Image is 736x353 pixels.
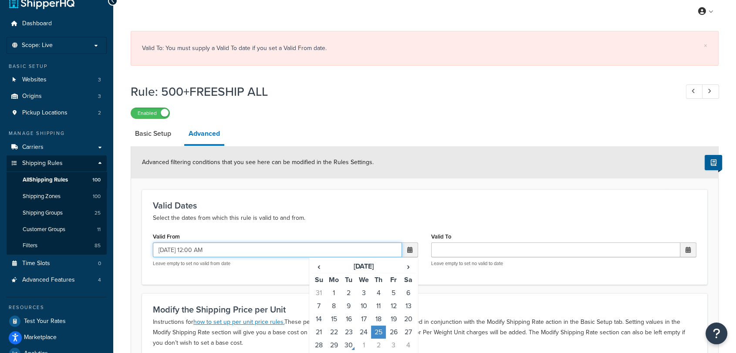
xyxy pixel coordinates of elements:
[7,88,107,104] a: Origins3
[153,213,696,223] p: Select the dates from which this rule is valid to and from.
[7,272,107,288] a: Advanced Features4
[356,273,371,287] th: We
[131,108,169,118] label: Enabled
[401,299,416,313] td: 13
[326,339,341,352] td: 29
[98,76,101,84] span: 3
[401,326,416,339] td: 27
[326,326,341,339] td: 22
[311,326,326,339] td: 21
[98,109,101,117] span: 2
[704,42,707,49] a: ×
[22,93,42,100] span: Origins
[93,193,101,200] span: 100
[142,42,707,54] div: Valid To: You must supply a Valid To date if you set a Valid From date.
[7,88,107,104] li: Origins
[97,226,101,233] span: 11
[22,144,44,151] span: Carriers
[22,276,75,284] span: Advanced Features
[386,286,401,299] td: 5
[7,238,107,254] a: Filters85
[401,273,416,287] th: Sa
[153,260,418,267] p: Leave empty to set no valid from date
[7,155,107,171] a: Shipping Rules
[7,256,107,272] a: Time Slots0
[23,226,65,233] span: Customer Groups
[22,42,53,49] span: Scope: Live
[431,233,451,240] label: Valid To
[7,139,107,155] a: Carriers
[98,260,101,267] span: 0
[312,260,326,272] span: ‹
[92,176,101,184] span: 100
[401,339,416,352] td: 4
[386,326,401,339] td: 26
[702,84,719,99] a: Next Record
[22,20,52,27] span: Dashboard
[7,205,107,221] li: Shipping Groups
[371,299,386,313] td: 11
[401,286,416,299] td: 6
[153,201,696,210] h3: Valid Dates
[7,63,107,70] div: Basic Setup
[7,329,107,345] a: Marketplace
[142,158,374,167] span: Advanced filtering conditions that you see here can be modified in the Rules Settings.
[23,242,37,249] span: Filters
[706,323,727,344] button: Open Resource Center
[311,339,326,352] td: 28
[24,318,66,325] span: Test Your Rates
[23,209,63,217] span: Shipping Groups
[95,242,101,249] span: 85
[356,313,371,326] td: 17
[311,286,326,299] td: 31
[7,155,107,255] li: Shipping Rules
[341,339,356,352] td: 30
[341,273,356,287] th: Tu
[311,313,326,326] td: 14
[7,172,107,188] a: AllShipping Rules100
[7,16,107,32] a: Dashboard
[686,84,703,99] a: Previous Record
[7,222,107,238] a: Customer Groups11
[98,93,101,100] span: 3
[371,339,386,352] td: 2
[131,123,176,144] a: Basic Setup
[371,273,386,287] th: Th
[341,313,356,326] td: 16
[7,272,107,288] li: Advanced Features
[326,273,341,287] th: Mo
[386,299,401,313] td: 12
[153,305,696,314] h3: Modify the Shipping Price per Unit
[7,304,107,311] div: Resources
[131,83,670,100] h1: Rule: 500+FREESHIP ALL
[24,334,57,341] span: Marketplace
[386,339,401,352] td: 3
[7,256,107,272] li: Time Slots
[341,326,356,339] td: 23
[23,193,61,200] span: Shipping Zones
[193,317,284,326] a: how to set up per unit price rules.
[98,276,101,284] span: 4
[7,222,107,238] li: Customer Groups
[153,317,696,348] p: Instructions for These per unit shipping price settings can be used in conjunction with the Modif...
[356,339,371,352] td: 1
[326,299,341,313] td: 8
[371,313,386,326] td: 18
[371,286,386,299] td: 4
[386,273,401,287] th: Fr
[23,176,68,184] span: All Shipping Rules
[326,260,401,273] th: [DATE]
[7,188,107,205] a: Shipping Zones100
[356,299,371,313] td: 10
[356,286,371,299] td: 3
[7,72,107,88] a: Websites3
[95,209,101,217] span: 25
[153,233,180,240] label: Valid From
[311,299,326,313] td: 7
[7,205,107,221] a: Shipping Groups25
[7,238,107,254] li: Filters
[326,286,341,299] td: 1
[341,286,356,299] td: 2
[7,105,107,121] a: Pickup Locations2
